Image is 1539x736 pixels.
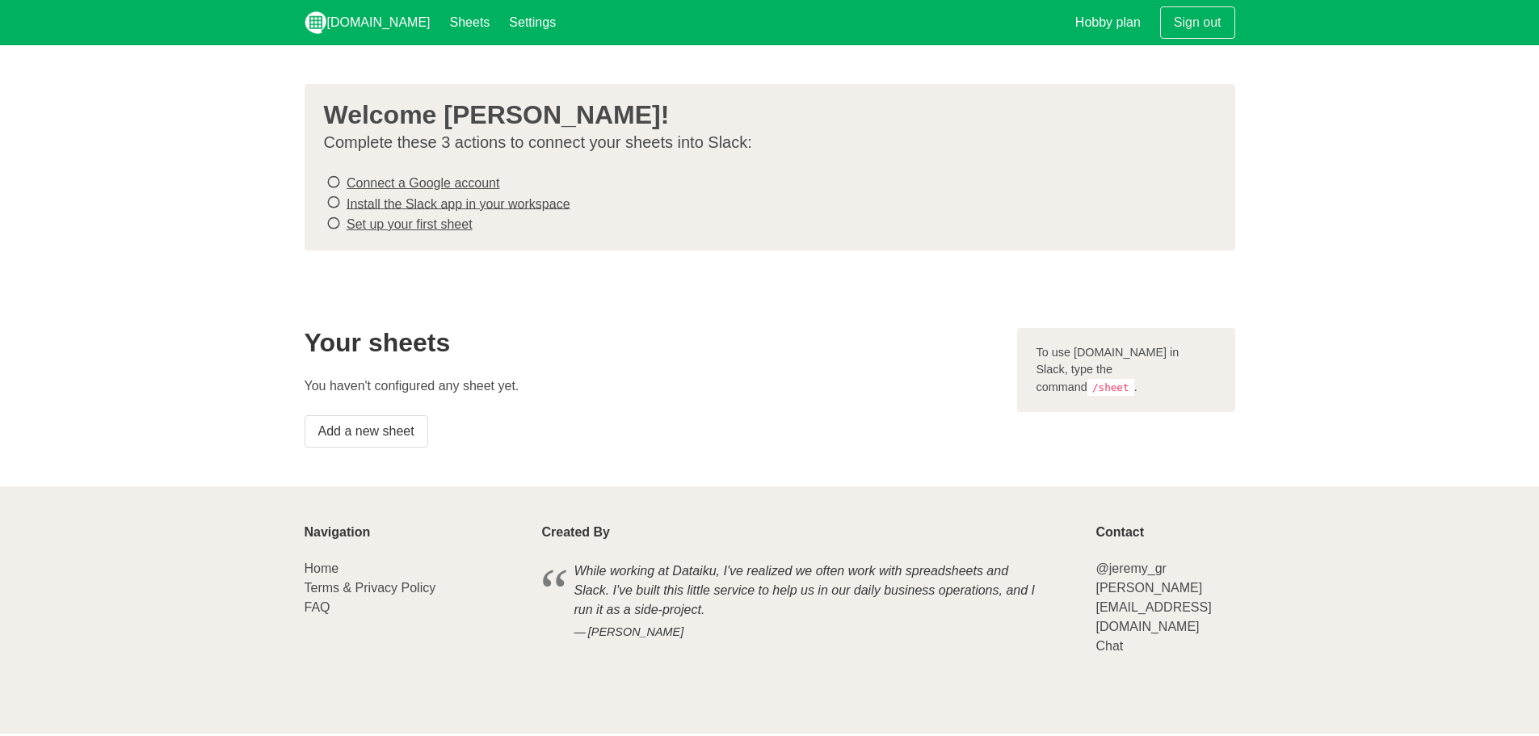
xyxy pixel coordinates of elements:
[574,624,1045,641] cite: [PERSON_NAME]
[542,559,1077,644] blockquote: While working at Dataiku, I've realized we often work with spreadsheets and Slack. I've built thi...
[1160,6,1235,39] a: Sign out
[305,600,330,614] a: FAQ
[324,132,1203,153] p: Complete these 3 actions to connect your sheets into Slack:
[305,561,339,575] a: Home
[305,581,436,595] a: Terms & Privacy Policy
[1095,561,1166,575] a: @jeremy_gr
[347,176,499,190] a: Connect a Google account
[305,525,523,540] p: Navigation
[1095,525,1234,540] p: Contact
[1095,639,1123,653] a: Chat
[1087,379,1134,396] code: /sheet
[324,100,1203,129] h3: Welcome [PERSON_NAME]!
[1095,581,1211,633] a: [PERSON_NAME][EMAIL_ADDRESS][DOMAIN_NAME]
[305,415,428,448] a: Add a new sheet
[305,376,998,396] p: You haven't configured any sheet yet.
[305,11,327,34] img: logo_v2_white.png
[347,217,473,231] a: Set up your first sheet
[305,328,998,357] h2: Your sheets
[542,525,1077,540] p: Created By
[1017,328,1235,413] div: To use [DOMAIN_NAME] in Slack, type the command .
[347,196,570,210] a: Install the Slack app in your workspace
